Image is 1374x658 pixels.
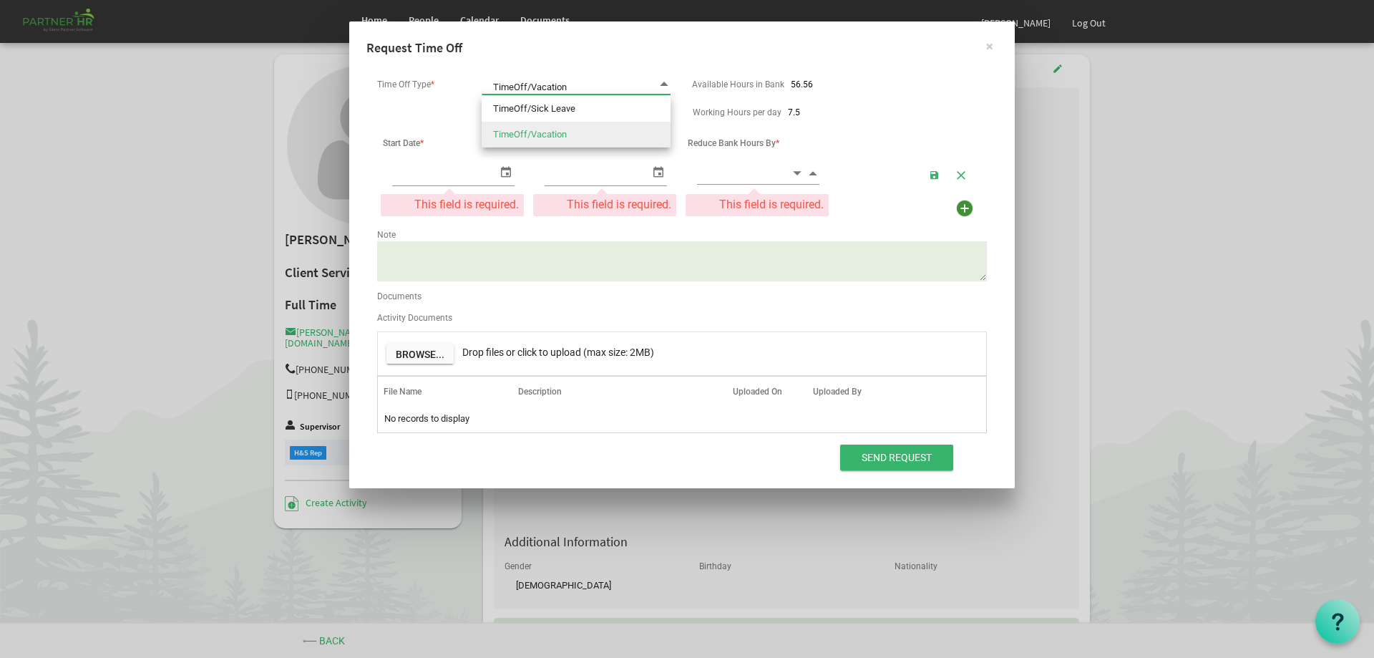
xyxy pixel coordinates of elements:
[807,165,819,181] span: Increment value
[692,80,784,89] label: Available Hours in Bank
[953,197,976,220] div: Add more time to Request
[950,164,972,184] button: Cancel
[813,387,862,397] span: Uploaded By
[497,161,515,182] span: select
[482,96,671,122] li: TimeOff/Sick Leave
[791,79,813,89] span: 56.56
[924,164,945,184] button: Save
[518,387,562,397] span: Description
[650,161,667,182] span: select
[733,387,782,397] span: Uploaded On
[840,445,953,470] input: Send Request
[788,107,800,117] span: 7.5
[535,138,573,148] span: End Date
[791,165,804,181] span: Decrement value
[688,138,779,148] span: Reduce Bank Hours By
[378,405,986,432] td: No records to display
[954,198,975,219] img: add.png
[462,347,654,358] span: Drop files or click to upload (max size: 2MB)
[482,122,671,147] li: TimeOff/Vacation
[693,108,781,117] label: Working Hours per day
